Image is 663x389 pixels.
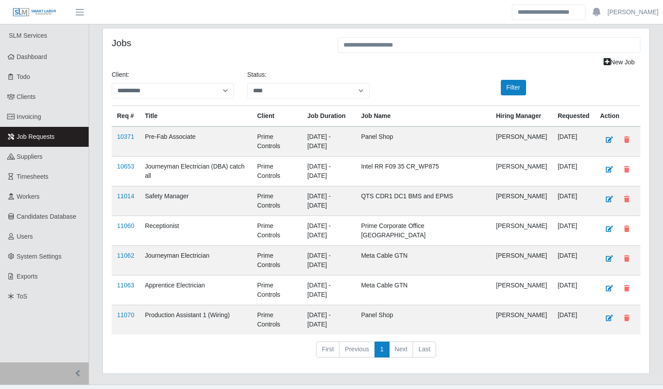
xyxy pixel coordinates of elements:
[112,70,129,79] label: Client:
[595,106,640,127] th: Action
[356,157,491,186] td: Intel RR F09 35 CR_WP875
[140,186,252,216] td: Safety Manager
[491,126,552,157] td: [PERSON_NAME]
[252,246,302,275] td: Prime Controls
[112,37,324,48] h4: Jobs
[512,4,585,20] input: Search
[491,246,552,275] td: [PERSON_NAME]
[17,273,38,280] span: Exports
[17,253,62,260] span: System Settings
[302,246,356,275] td: [DATE] - [DATE]
[302,106,356,127] th: Job Duration
[302,305,356,335] td: [DATE] - [DATE]
[117,163,134,170] a: 10653
[17,233,33,240] span: Users
[302,275,356,305] td: [DATE] - [DATE]
[491,305,552,335] td: [PERSON_NAME]
[12,8,57,17] img: SLM Logo
[552,246,595,275] td: [DATE]
[117,222,134,229] a: 11060
[552,157,595,186] td: [DATE]
[252,305,302,335] td: Prime Controls
[552,106,595,127] th: Requested
[252,126,302,157] td: Prime Controls
[252,186,302,216] td: Prime Controls
[117,133,134,140] a: 10371
[140,157,252,186] td: Journeyman Electrician (DBA) catch all
[17,133,55,140] span: Job Requests
[140,275,252,305] td: Apprentice Electrician
[252,216,302,246] td: Prime Controls
[302,126,356,157] td: [DATE] - [DATE]
[9,32,47,39] span: SLM Services
[117,252,134,259] a: 11062
[501,80,526,95] button: Filter
[598,55,640,70] a: New Job
[552,216,595,246] td: [DATE]
[491,186,552,216] td: [PERSON_NAME]
[252,106,302,127] th: Client
[608,8,659,17] a: [PERSON_NAME]
[356,305,491,335] td: Panel Shop
[356,126,491,157] td: Panel Shop
[302,157,356,186] td: [DATE] - [DATE]
[552,275,595,305] td: [DATE]
[112,106,140,127] th: Req #
[140,216,252,246] td: Receptionist
[17,213,77,220] span: Candidates Database
[17,173,49,180] span: Timesheets
[247,70,267,79] label: Status:
[112,342,640,365] nav: pagination
[117,282,134,289] a: 11063
[140,126,252,157] td: Pre-Fab Associate
[491,106,552,127] th: Hiring Manager
[140,305,252,335] td: Production Assistant 1 (Wiring)
[117,193,134,200] a: 11014
[252,157,302,186] td: Prime Controls
[491,216,552,246] td: [PERSON_NAME]
[356,216,491,246] td: Prime Corporate Office [GEOGRAPHIC_DATA]
[302,216,356,246] td: [DATE] - [DATE]
[17,53,47,60] span: Dashboard
[356,275,491,305] td: Meta Cable GTN
[356,106,491,127] th: Job Name
[552,186,595,216] td: [DATE]
[17,193,40,200] span: Workers
[140,106,252,127] th: Title
[356,186,491,216] td: QTS CDR1 DC1 BMS and EPMS
[552,126,595,157] td: [DATE]
[552,305,595,335] td: [DATE]
[491,275,552,305] td: [PERSON_NAME]
[491,157,552,186] td: [PERSON_NAME]
[302,186,356,216] td: [DATE] - [DATE]
[117,311,134,318] a: 11070
[140,246,252,275] td: Journeyman Electrician
[356,246,491,275] td: Meta Cable GTN
[17,93,36,100] span: Clients
[17,113,41,120] span: Invoicing
[17,293,27,300] span: ToS
[17,153,43,160] span: Suppliers
[374,342,390,358] a: 1
[252,275,302,305] td: Prime Controls
[17,73,30,80] span: Todo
